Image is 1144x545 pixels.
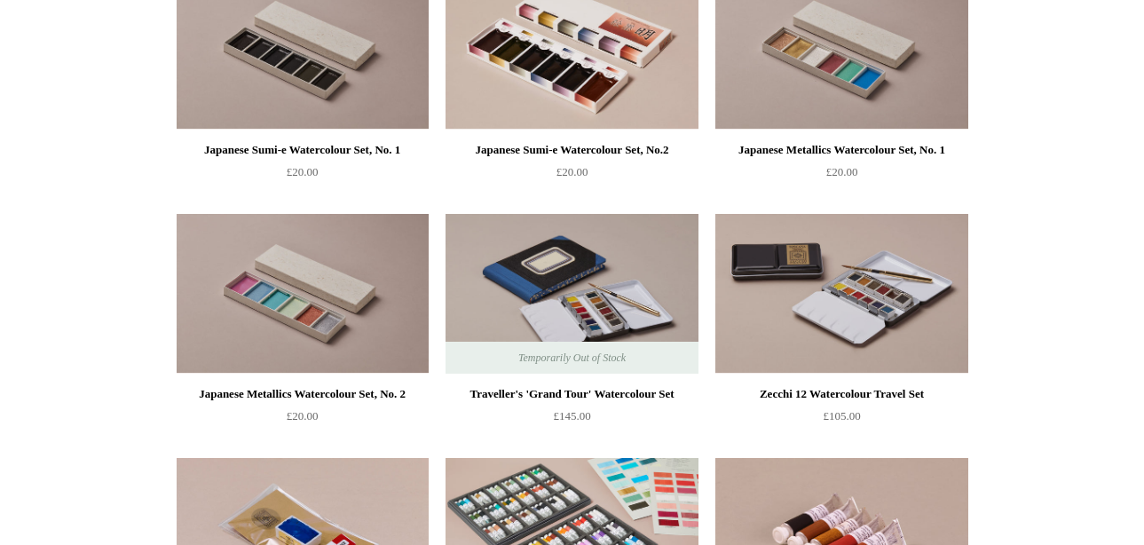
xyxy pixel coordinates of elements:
a: Japanese Sumi-e Watercolour Set, No. 1 £20.00 [177,139,429,212]
a: Japanese Sumi-e Watercolour Set, No.2 £20.00 [446,139,698,212]
span: £20.00 [287,409,319,423]
a: Zecchi 12 Watercolour Travel Set Zecchi 12 Watercolour Travel Set [715,214,967,374]
a: Japanese Metallics Watercolour Set, No. 2 Japanese Metallics Watercolour Set, No. 2 [177,214,429,374]
span: Temporarily Out of Stock [501,342,643,374]
div: Japanese Sumi-e Watercolour Set, No.2 [450,139,693,161]
span: £145.00 [553,409,590,423]
div: Traveller's 'Grand Tour' Watercolour Set [450,383,693,405]
a: Japanese Metallics Watercolour Set, No. 2 £20.00 [177,383,429,456]
img: Traveller's 'Grand Tour' Watercolour Set [446,214,698,374]
span: £20.00 [556,165,588,178]
div: Zecchi 12 Watercolour Travel Set [720,383,963,405]
a: Japanese Metallics Watercolour Set, No. 1 £20.00 [715,139,967,212]
a: Zecchi 12 Watercolour Travel Set £105.00 [715,383,967,456]
img: Zecchi 12 Watercolour Travel Set [715,214,967,374]
span: £105.00 [823,409,860,423]
a: Traveller's 'Grand Tour' Watercolour Set £145.00 [446,383,698,456]
span: £20.00 [826,165,858,178]
div: Japanese Metallics Watercolour Set, No. 1 [720,139,963,161]
div: Japanese Metallics Watercolour Set, No. 2 [181,383,424,405]
span: £20.00 [287,165,319,178]
div: Japanese Sumi-e Watercolour Set, No. 1 [181,139,424,161]
a: Traveller's 'Grand Tour' Watercolour Set Traveller's 'Grand Tour' Watercolour Set Temporarily Out... [446,214,698,374]
img: Japanese Metallics Watercolour Set, No. 2 [177,214,429,374]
